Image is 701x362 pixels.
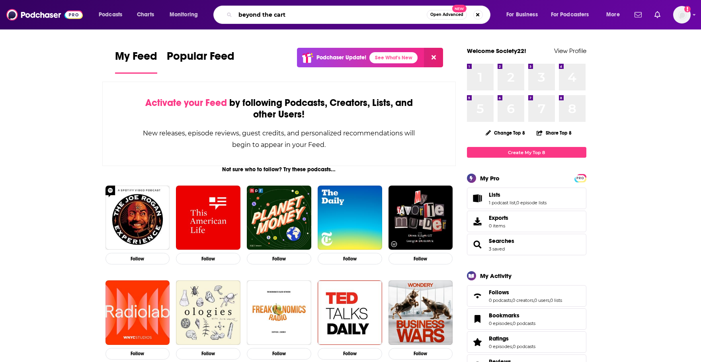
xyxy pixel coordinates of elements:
a: 0 podcasts [489,297,512,303]
span: Follows [489,289,509,296]
span: 0 items [489,223,508,229]
div: Not sure who to follow? Try these podcasts... [102,166,456,173]
span: Podcasts [99,9,122,20]
button: Follow [176,348,240,360]
a: Popular Feed [167,49,234,74]
a: Searches [470,239,486,250]
img: Ologies with Alie Ward [176,280,240,345]
span: , [512,344,513,349]
span: Activate your Feed [145,97,227,109]
span: Follows [467,285,586,307]
span: Lists [489,191,500,198]
a: Exports [467,211,586,232]
img: Podchaser - Follow, Share and Rate Podcasts [6,7,83,22]
img: Planet Money [247,186,311,250]
a: 3 saved [489,246,505,252]
p: Podchaser Update! [316,54,366,61]
span: Monitoring [170,9,198,20]
button: Follow [318,348,382,360]
span: Ratings [489,335,509,342]
button: open menu [501,8,548,21]
button: Follow [105,253,170,264]
img: Freakonomics Radio [247,280,311,345]
a: Ratings [470,337,486,348]
span: Searches [467,234,586,255]
span: For Business [506,9,538,20]
img: Business Wars [389,280,453,345]
a: Bookmarks [470,313,486,325]
span: Bookmarks [489,312,519,319]
button: Follow [389,348,453,360]
a: Lists [489,191,547,198]
img: This American Life [176,186,240,250]
span: , [515,200,516,205]
img: Radiolab [105,280,170,345]
img: User Profile [673,6,691,23]
span: New [452,5,467,12]
a: 0 creators [512,297,533,303]
span: Exports [470,216,486,227]
button: open menu [546,8,601,21]
a: 0 lists [550,297,562,303]
a: Follows [470,290,486,301]
a: Charts [132,8,159,21]
button: Follow [389,253,453,264]
img: My Favorite Murder with Karen Kilgariff and Georgia Hardstark [389,186,453,250]
a: Follows [489,289,562,296]
button: Show profile menu [673,6,691,23]
a: Ratings [489,335,535,342]
span: Popular Feed [167,49,234,68]
span: Lists [467,188,586,209]
button: Change Top 8 [481,128,530,138]
img: The Daily [318,186,382,250]
span: Logged in as Society22 [673,6,691,23]
div: My Pro [480,174,500,182]
div: New releases, episode reviews, guest credits, and personalized recommendations will begin to appe... [143,127,416,151]
button: open menu [93,8,133,21]
button: open menu [164,8,208,21]
span: Bookmarks [467,308,586,330]
span: Charts [137,9,154,20]
a: My Feed [115,49,157,74]
a: Show notifications dropdown [651,8,664,22]
a: PRO [576,175,585,181]
img: The Joe Rogan Experience [105,186,170,250]
button: Follow [247,253,311,264]
span: More [606,9,620,20]
a: See What's New [369,52,418,63]
a: 0 podcasts [513,321,535,326]
span: Exports [489,214,508,221]
a: 0 episode lists [516,200,547,205]
button: Follow [247,348,311,360]
img: TED Talks Daily [318,280,382,345]
a: Create My Top 8 [467,147,586,158]
a: 0 episodes [489,321,512,326]
a: Bookmarks [489,312,535,319]
a: Searches [489,237,514,245]
span: , [512,321,513,326]
div: Search podcasts, credits, & more... [221,6,498,24]
span: Open Advanced [430,13,463,17]
button: Follow [176,253,240,264]
a: Show notifications dropdown [631,8,645,22]
svg: Add a profile image [684,6,691,12]
input: Search podcasts, credits, & more... [235,8,427,21]
a: View Profile [554,47,586,55]
a: 0 episodes [489,344,512,349]
span: My Feed [115,49,157,68]
button: Open AdvancedNew [427,10,467,20]
div: My Activity [480,272,512,280]
button: Follow [318,253,382,264]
